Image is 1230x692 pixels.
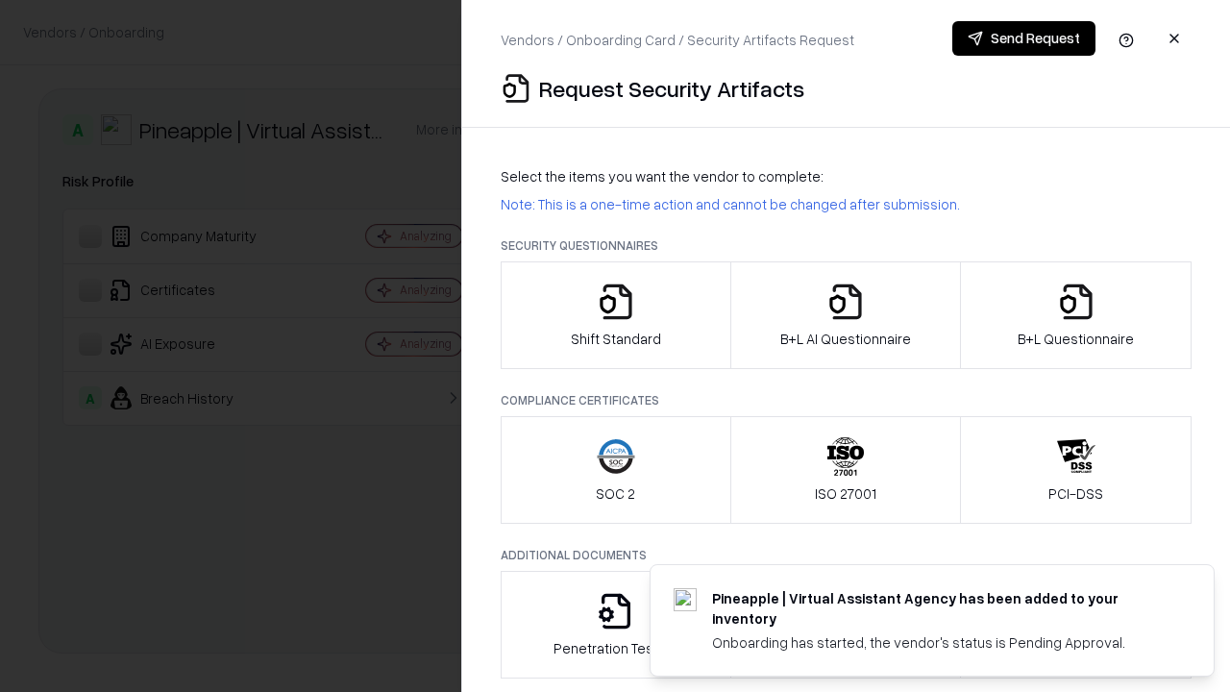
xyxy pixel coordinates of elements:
[501,416,731,524] button: SOC 2
[1048,483,1103,504] p: PCI-DSS
[674,588,697,611] img: trypineapple.com
[501,392,1192,408] p: Compliance Certificates
[501,261,731,369] button: Shift Standard
[730,261,962,369] button: B+L AI Questionnaire
[501,237,1192,254] p: Security Questionnaires
[501,194,1192,214] p: Note: This is a one-time action and cannot be changed after submission.
[553,638,677,658] p: Penetration Testing
[730,416,962,524] button: ISO 27001
[952,21,1095,56] button: Send Request
[501,547,1192,563] p: Additional Documents
[1018,329,1134,349] p: B+L Questionnaire
[596,483,635,504] p: SOC 2
[501,166,1192,186] p: Select the items you want the vendor to complete:
[501,571,731,679] button: Penetration Testing
[960,416,1192,524] button: PCI-DSS
[815,483,876,504] p: ISO 27001
[712,632,1168,653] div: Onboarding has started, the vendor's status is Pending Approval.
[960,261,1192,369] button: B+L Questionnaire
[539,73,804,104] p: Request Security Artifacts
[501,30,854,50] p: Vendors / Onboarding Card / Security Artifacts Request
[712,588,1168,629] div: Pineapple | Virtual Assistant Agency has been added to your inventory
[571,329,661,349] p: Shift Standard
[780,329,911,349] p: B+L AI Questionnaire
